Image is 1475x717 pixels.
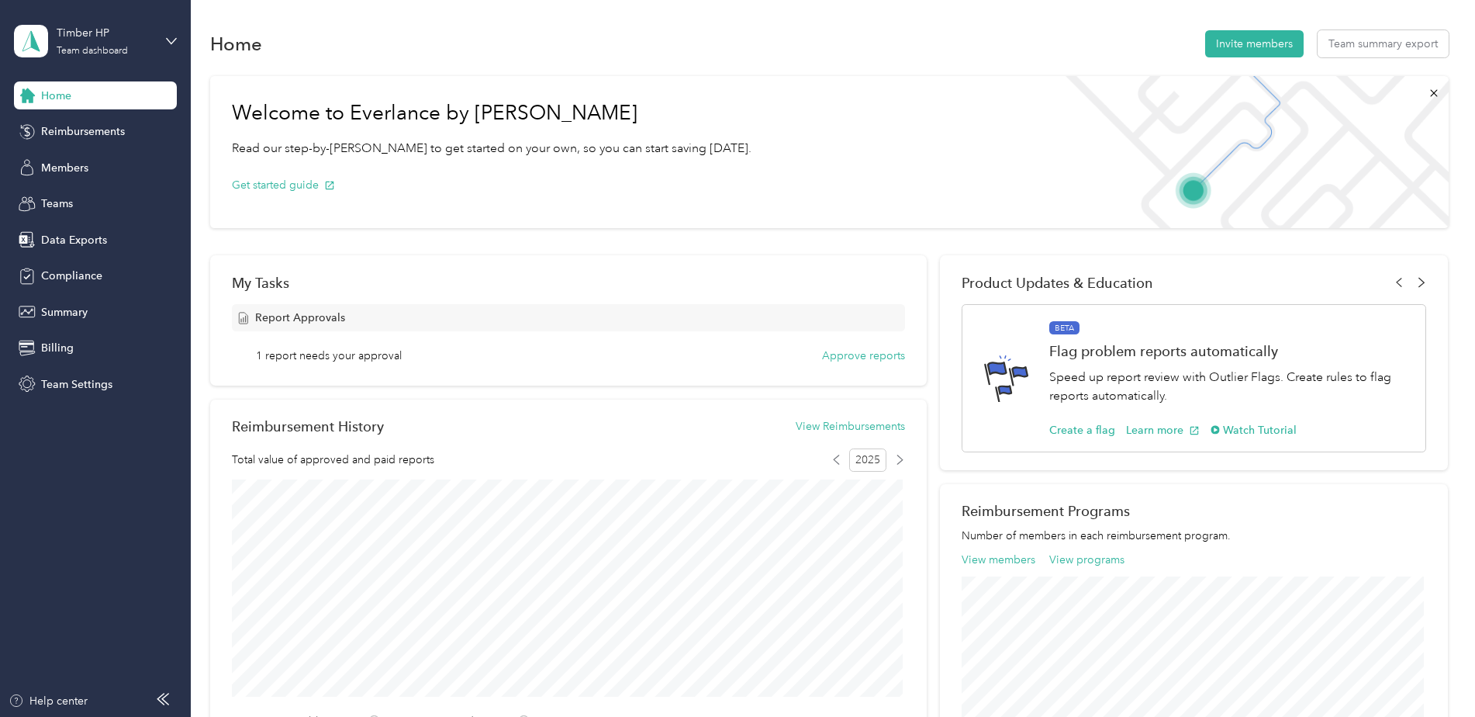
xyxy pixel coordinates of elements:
[210,36,262,52] h1: Home
[41,123,125,140] span: Reimbursements
[822,348,905,364] button: Approve reports
[41,340,74,356] span: Billing
[962,552,1035,568] button: View members
[1205,30,1304,57] button: Invite members
[41,268,102,284] span: Compliance
[9,693,88,709] button: Help center
[962,503,1426,519] h2: Reimbursement Programs
[1126,422,1200,438] button: Learn more
[232,177,335,193] button: Get started guide
[41,232,107,248] span: Data Exports
[41,196,73,212] span: Teams
[962,275,1153,291] span: Product Updates & Education
[41,376,112,393] span: Team Settings
[41,88,71,104] span: Home
[1049,368,1409,406] p: Speed up report review with Outlier Flags. Create rules to flag reports automatically.
[1049,422,1115,438] button: Create a flag
[1050,76,1448,228] img: Welcome to everlance
[41,160,88,176] span: Members
[232,101,751,126] h1: Welcome to Everlance by [PERSON_NAME]
[1049,343,1409,359] h1: Flag problem reports automatically
[57,47,128,56] div: Team dashboard
[1318,30,1449,57] button: Team summary export
[849,449,886,472] span: 2025
[255,310,345,326] span: Report Approvals
[796,418,905,435] button: View Reimbursements
[232,418,384,435] h2: Reimbursement History
[41,304,88,320] span: Summary
[962,528,1426,544] p: Number of members in each reimbursement program.
[1388,630,1475,717] iframe: Everlance-gr Chat Button Frame
[232,139,751,158] p: Read our step-by-[PERSON_NAME] to get started on your own, so you can start saving [DATE].
[256,348,402,364] span: 1 report needs your approval
[1049,552,1124,568] button: View programs
[1211,422,1297,438] button: Watch Tutorial
[57,25,154,41] div: Timber HP
[232,275,905,291] div: My Tasks
[232,452,434,468] span: Total value of approved and paid reports
[1049,321,1079,335] span: BETA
